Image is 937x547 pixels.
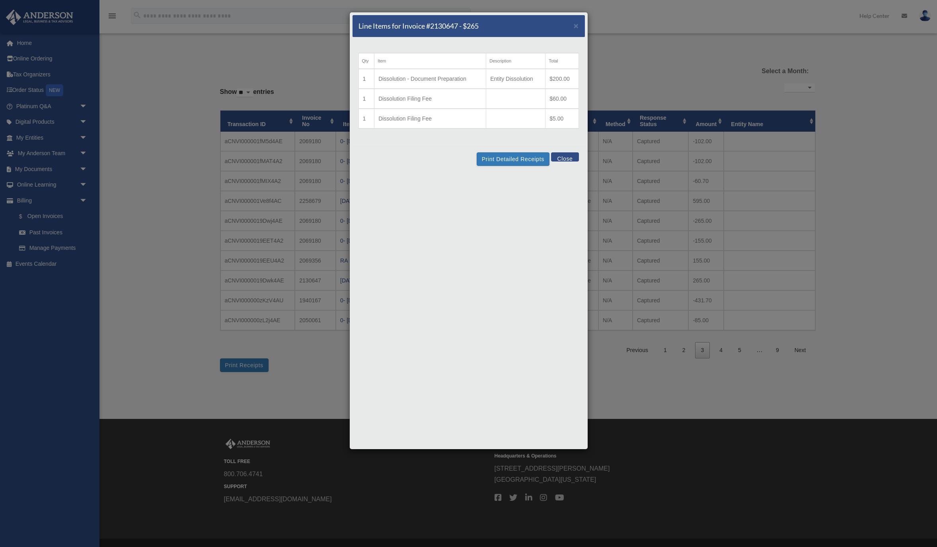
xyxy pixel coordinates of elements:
[551,152,579,162] button: Close
[358,89,374,109] td: 1
[545,53,579,69] th: Total
[374,69,486,89] td: Dissolution - Document Preparation
[486,69,545,89] td: Entity Dissolution
[358,69,374,89] td: 1
[574,21,579,30] span: ×
[374,109,486,128] td: Dissolution Filing Fee
[486,53,545,69] th: Description
[477,152,549,166] button: Print Detailed Receipts
[545,69,579,89] td: $200.00
[374,53,486,69] th: Item
[358,53,374,69] th: Qty
[574,21,579,30] button: Close
[358,109,374,128] td: 1
[358,21,479,31] h5: Line Items for Invoice #2130647 - $265
[545,109,579,128] td: $5.00
[545,89,579,109] td: $60.00
[374,89,486,109] td: Dissolution Filing Fee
